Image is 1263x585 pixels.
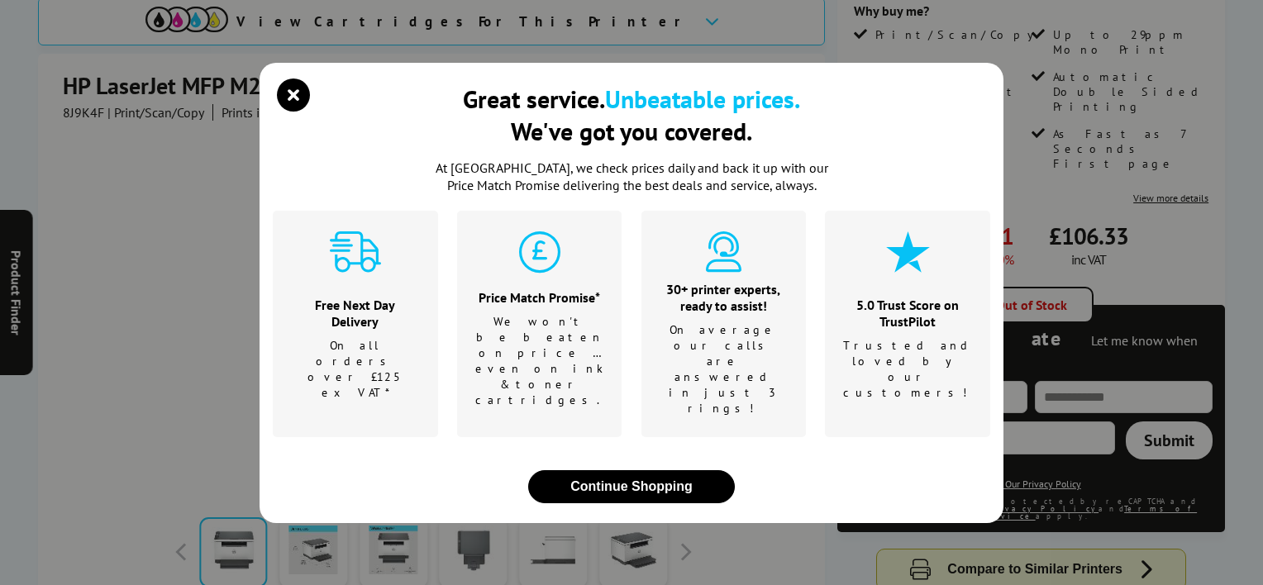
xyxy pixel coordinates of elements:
p: Trusted and loved by our customers! [843,338,973,401]
div: Free Next Day Delivery [293,297,417,330]
div: 5.0 Trust Score on TrustPilot [843,297,973,330]
p: On average our calls are answered in just 3 rings! [662,322,786,416]
b: Unbeatable prices. [605,83,800,115]
p: We won't be beaten on price …even on ink & toner cartridges. [475,314,604,408]
div: Price Match Promise* [475,289,604,306]
button: close modal [281,83,306,107]
button: close modal [528,470,735,503]
p: At [GEOGRAPHIC_DATA], we check prices daily and back it up with our Price Match Promise deliverin... [425,159,838,194]
div: Great service. We've got you covered. [463,83,800,147]
div: 30+ printer experts, ready to assist! [662,281,786,314]
p: On all orders over £125 ex VAT* [293,338,417,401]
